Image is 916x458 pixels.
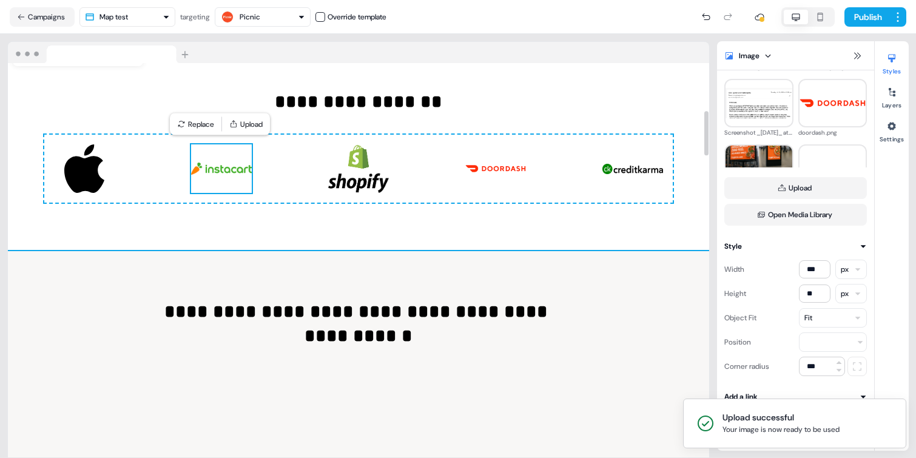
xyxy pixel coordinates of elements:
button: Style [724,240,867,252]
img: Image [602,144,663,193]
button: Upload [224,116,268,133]
div: Map test [99,11,128,23]
img: Image [465,144,526,193]
div: doordash.png [798,127,867,138]
div: px [841,263,849,275]
img: Image [54,144,115,193]
img: Screenshot_2025-07-16_at_9.31.01 AM.png [726,88,792,118]
div: Image [739,50,759,62]
img: Browser topbar [8,42,194,64]
button: Campaigns [10,7,75,27]
div: Object Fit [724,308,756,328]
div: Corner radius [724,357,769,376]
button: Publish [844,7,889,27]
button: Settings [875,116,909,143]
div: Override template [328,11,386,23]
div: Your image is now ready to be used [722,423,840,436]
img: doordash.png [800,84,866,121]
div: Screenshot_[DATE]_at_9.31.01 AM.png [724,127,793,138]
div: Height [724,284,746,303]
div: Style [724,240,742,252]
button: Replace [172,116,219,133]
div: targeting [180,11,210,23]
button: Upload [724,177,867,199]
img: Image [191,144,252,193]
div: Picnic [240,11,260,23]
button: Picnic [215,7,311,27]
div: Position [724,332,751,352]
div: Upload successful [722,411,840,423]
div: Width [724,260,744,279]
button: Fit [799,308,867,328]
div: Fit [804,312,812,324]
div: ImageImageImageImageImage [44,135,673,203]
button: Layers [875,83,909,109]
button: Styles [875,49,909,75]
button: Open Media Library [724,204,867,226]
img: Image [328,144,389,193]
div: px [841,288,849,300]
